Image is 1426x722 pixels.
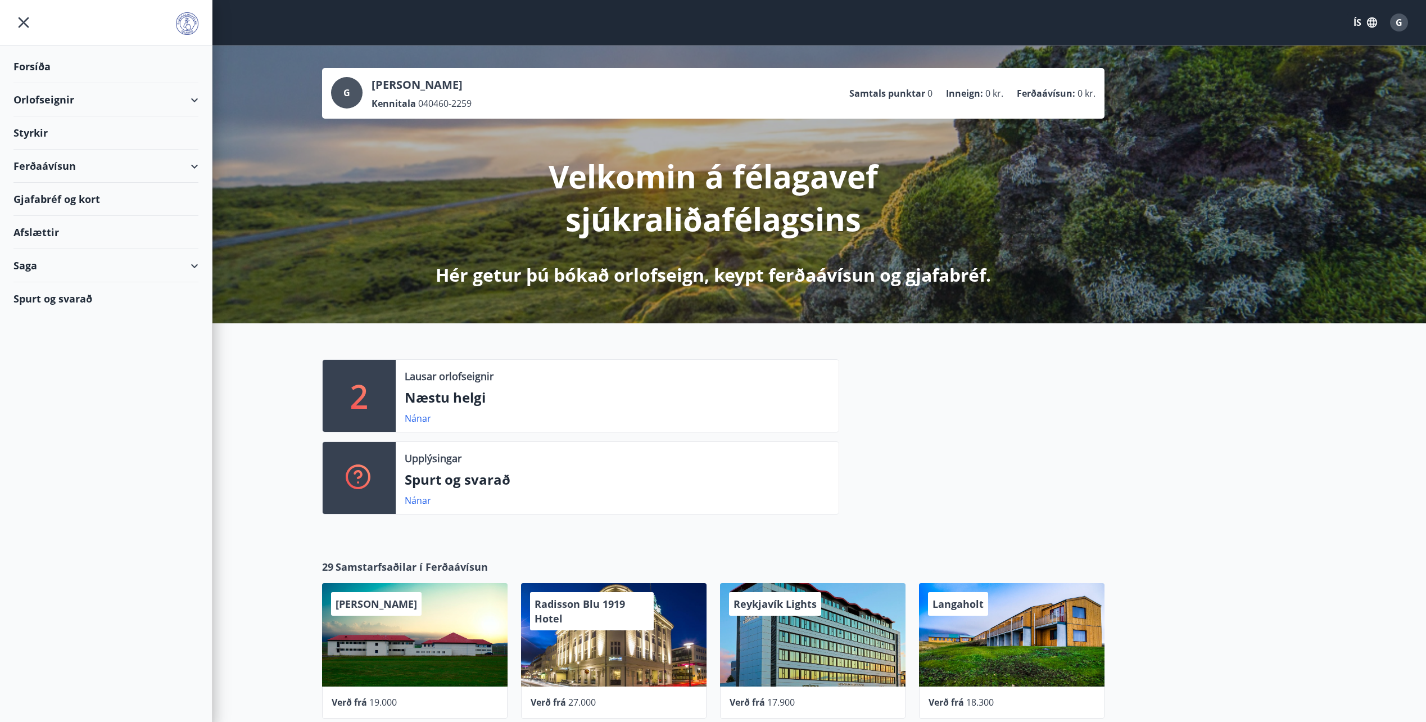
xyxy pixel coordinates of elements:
p: Næstu helgi [405,388,830,407]
button: G [1386,9,1413,36]
div: Afslættir [13,216,198,249]
p: Lausar orlofseignir [405,369,494,383]
span: G [1396,16,1402,29]
span: Verð frá [730,696,765,709]
button: ÍS [1347,12,1383,33]
p: [PERSON_NAME] [372,77,472,93]
div: Spurt og svarað [13,282,198,315]
div: Saga [13,249,198,282]
span: 27.000 [568,696,596,709]
span: Langaholt [932,597,984,611]
span: [PERSON_NAME] [336,597,417,611]
p: Inneign : [946,87,983,100]
div: Styrkir [13,116,198,150]
span: 19.000 [369,696,397,709]
span: Verð frá [929,696,964,709]
span: Reykjavík Lights [734,597,817,611]
p: Samtals punktar [849,87,925,100]
p: Upplýsingar [405,451,461,466]
span: Samstarfsaðilar í Ferðaávísun [336,559,488,574]
a: Nánar [405,412,431,425]
p: Hér getur þú bókað orlofseign, keypt ferðaávísun og gjafabréf. [436,263,991,287]
a: Nánar [405,494,431,507]
img: union_logo [176,12,198,35]
p: Spurt og svarað [405,470,830,489]
p: 2 [350,374,368,417]
span: Verð frá [531,696,566,709]
p: Ferðaávísun : [1017,87,1075,100]
p: Velkomin á félagavef sjúkraliðafélagsins [417,155,1010,240]
div: Ferðaávísun [13,150,198,183]
span: 29 [322,559,333,574]
span: 040460-2259 [418,97,472,110]
span: 0 [927,87,932,100]
span: 18.300 [966,696,994,709]
p: Kennitala [372,97,416,110]
div: Forsíða [13,50,198,83]
span: 0 kr. [1078,87,1095,100]
div: Gjafabréf og kort [13,183,198,216]
span: 17.900 [767,696,795,709]
span: G [343,87,350,99]
span: Verð frá [332,696,367,709]
span: Radisson Blu 1919 Hotel [535,597,625,625]
button: menu [13,12,34,33]
span: 0 kr. [985,87,1003,100]
div: Orlofseignir [13,83,198,116]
